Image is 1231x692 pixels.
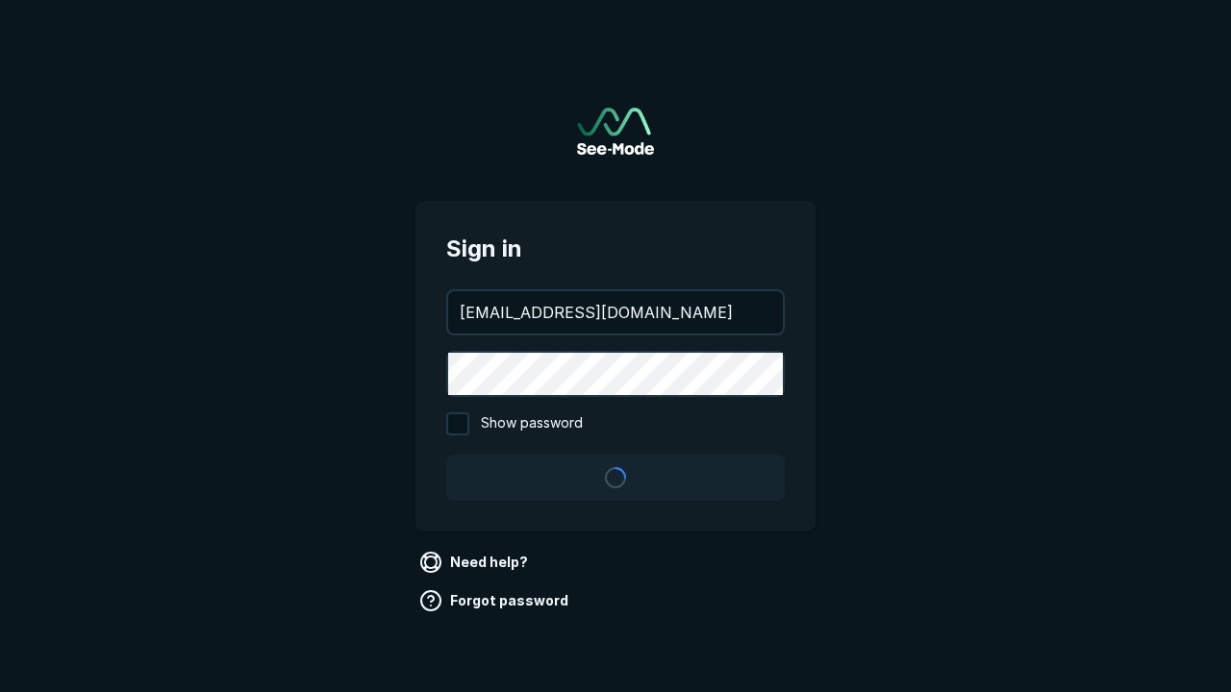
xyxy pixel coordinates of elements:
img: See-Mode Logo [577,108,654,155]
span: Show password [481,412,583,435]
a: Go to sign in [577,108,654,155]
a: Need help? [415,547,536,578]
span: Sign in [446,232,785,266]
input: your@email.com [448,291,783,334]
a: Forgot password [415,585,576,616]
